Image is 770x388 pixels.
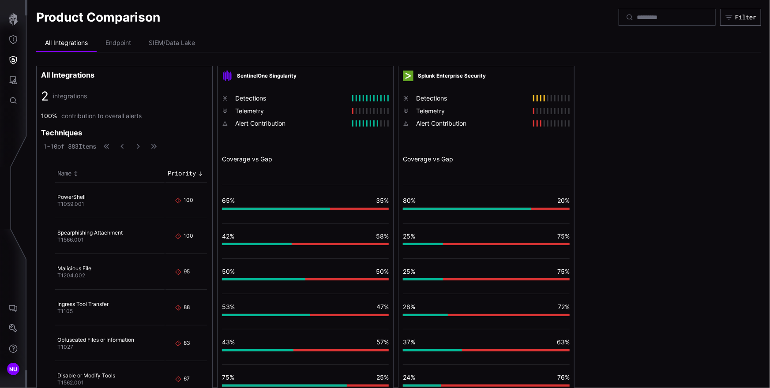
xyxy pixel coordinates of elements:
span: 75% [557,268,570,275]
div: 88 [184,304,191,312]
a: Obfuscated Files or Information [57,336,134,343]
li: All Integrations [36,34,97,52]
div: Alert Contribution [416,119,529,127]
span: 53% [222,303,235,310]
div: vulnerable: 75 [222,384,347,387]
img: Demo SentinelOne Singularity [222,71,233,81]
span: T1027 [57,343,73,350]
span: 63% [557,338,570,346]
div: Telemetry [416,107,529,115]
div: 100 [184,232,191,240]
span: 43% [222,338,235,346]
div: Alert Contribution [235,119,348,127]
span: integrations [53,92,87,100]
div: vulnerable: 43 [222,349,293,351]
img: Demo Splunk ES [403,71,413,81]
a: Malicious File [57,265,91,272]
span: T1204.002 [57,272,85,279]
span: contribution to overall alerts [61,112,142,120]
div: vulnerable: 80 [403,208,531,210]
div: Detections [416,94,529,102]
span: T1059.001 [57,201,84,207]
span: 28% [403,303,415,310]
h3: All Integrations [41,71,208,80]
div: vulnerable: 25 [403,278,443,280]
div: 95 [184,268,191,276]
span: 80% [403,197,416,204]
span: 75% [222,373,234,381]
div: vulnerable: 24 [403,384,441,387]
div: vulnerable: 42 [222,243,292,245]
a: Ingress Tool Transfer [57,301,109,307]
button: Previous Page [116,142,128,151]
button: Next Page [132,142,144,151]
div: vulnerable: 53 [222,314,310,316]
button: First Page [101,142,112,151]
span: 47% [376,303,389,310]
span: 20% [557,197,570,204]
li: SIEM/Data Lake [140,34,204,52]
div: Priority [168,169,196,177]
button: Filter [720,9,761,26]
span: 72% [558,303,570,310]
span: 24% [403,373,415,381]
div: Detections [235,94,348,102]
div: 100 [184,197,191,205]
button: NU [0,359,26,379]
h1: Product Comparison [36,9,160,25]
a: Disable or Modify Tools [57,372,115,379]
div: Coverage vs Gap [222,155,389,163]
div: Telemetry [235,107,348,115]
div: vulnerable: 28 [403,314,448,316]
span: 58% [376,232,389,240]
h3: Techniques [41,128,82,138]
button: Last Page [148,142,160,151]
span: 76% [557,373,570,381]
span: T1562.001 [57,379,84,386]
div: vulnerable: 65 [222,208,330,210]
span: 25% [403,232,415,240]
span: 1 - 10 of 883 Items [43,142,96,150]
span: 75% [557,232,570,240]
span: NU [9,365,18,374]
a: SentinelOne Singularity [237,73,297,79]
div: Coverage vs Gap [403,155,570,163]
span: T1566.001 [57,236,84,243]
span: 25% [403,268,415,275]
span: 50% [222,268,235,275]
div: vulnerable: 37 [403,349,462,351]
span: 35% [376,197,389,204]
span: 50% [376,268,389,275]
a: PowerShell [57,194,86,200]
div: vulnerable: 50 [222,278,305,280]
div: 100% [41,112,57,120]
span: 65% [222,197,235,204]
span: 2 [41,88,49,104]
div: Toggle sort direction [168,169,205,177]
span: 25% [376,373,389,381]
li: Endpoint [97,34,140,52]
div: 83 [184,339,191,347]
span: 42% [222,232,234,240]
div: 67 [184,375,191,383]
span: T1105 [57,308,73,314]
span: 57% [376,338,389,346]
a: Splunk Enterprise Security [418,73,486,79]
a: Spearphishing Attachment [57,229,123,236]
div: Toggle sort direction [57,169,162,177]
span: 37% [403,338,415,346]
div: vulnerable: 25 [403,243,443,245]
div: Filter [735,13,756,21]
